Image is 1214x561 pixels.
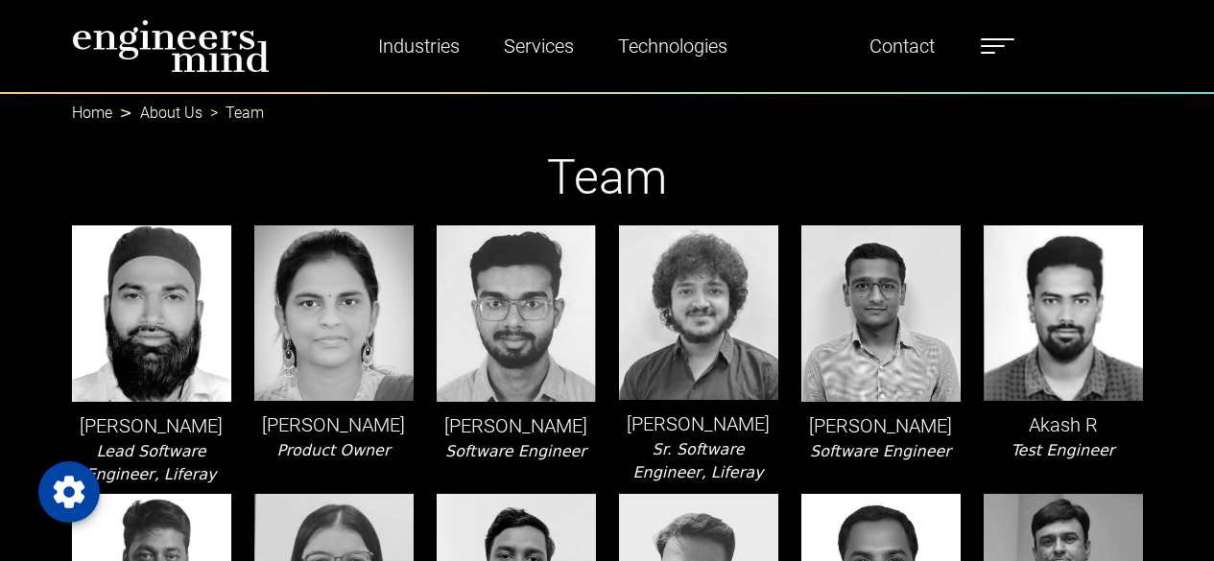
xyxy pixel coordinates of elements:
[85,442,216,483] i: Lead Software Engineer, Liferay
[496,24,582,68] a: Services
[72,19,270,73] img: logo
[619,409,778,438] p: [PERSON_NAME]
[445,442,586,460] i: Software Engineer
[254,410,414,439] p: [PERSON_NAME]
[437,411,596,440] p: [PERSON_NAME]
[72,411,231,440] p: [PERSON_NAME]
[72,149,1143,206] h1: Team
[254,225,414,402] img: leader-img
[610,24,735,68] a: Technologies
[72,92,1143,115] nav: breadcrumb
[370,24,467,68] a: Industries
[801,411,961,440] p: [PERSON_NAME]
[437,225,596,402] img: leader-img
[276,441,390,459] i: Product Owner
[632,440,763,481] i: Sr. Software Engineer, Liferay
[72,225,231,402] img: leader-img
[801,225,961,403] img: leader-img
[984,410,1143,439] p: Akash R
[862,24,942,68] a: Contact
[140,104,202,122] a: About Us
[202,102,264,125] li: Team
[984,225,1143,402] img: leader-img
[1012,441,1115,459] i: Test Engineer
[72,104,112,122] a: Home
[619,225,778,401] img: leader-img
[810,442,951,460] i: Software Engineer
